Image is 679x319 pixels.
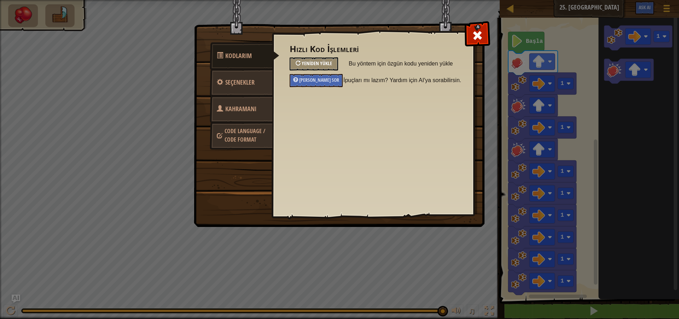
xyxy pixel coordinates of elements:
span: İpuçları mı lazım? Yardım için AI'ya sorabilirsin. [343,74,462,87]
span: Ayarları yapılandır [225,78,255,87]
div: Bu yöntem için özgün kodu yeniden yükle [290,57,338,70]
h3: Hızlı Kod İşlemleri [290,44,456,54]
span: [PERSON_NAME] Sor [299,76,339,83]
a: Kodlarım [210,42,279,70]
span: Kahraman, dil seçin [217,104,256,131]
span: Hızlı Kod İşlemleri [225,51,252,60]
div: Yapay Zekaya Sor [290,74,343,87]
span: Yeniden Yükle [302,60,332,67]
a: Seçenekler [210,69,273,96]
span: Bu yöntem için özgün kodu yeniden yükle [349,57,456,70]
span: Kahraman, dil seçin [225,127,265,143]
